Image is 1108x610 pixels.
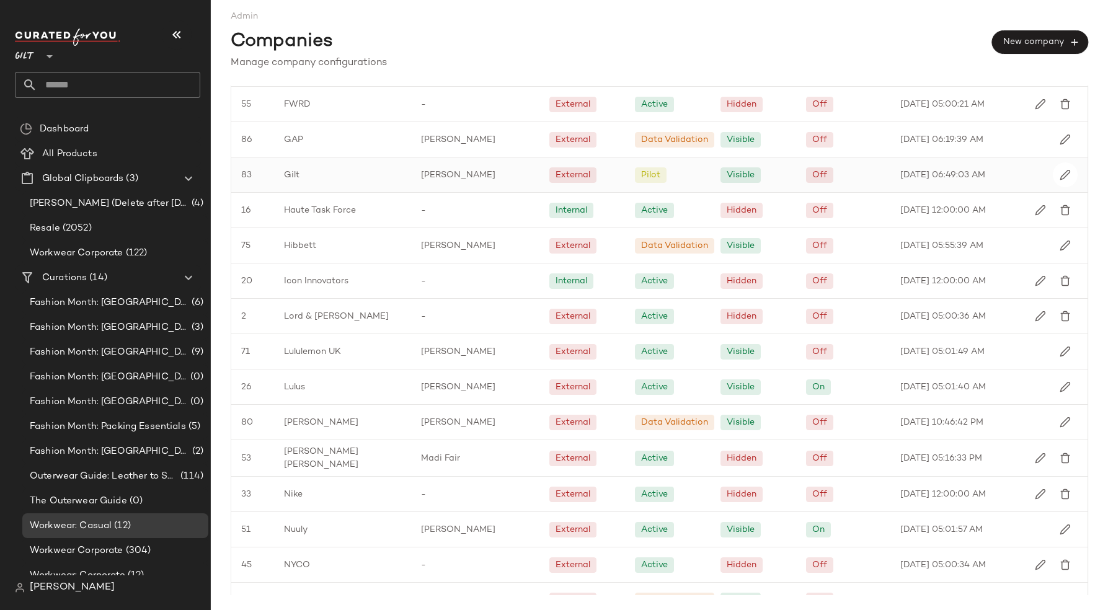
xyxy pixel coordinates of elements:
div: Active [641,452,668,465]
span: [PERSON_NAME] [421,345,495,358]
span: [PERSON_NAME] [421,381,495,394]
span: [DATE] 05:01:57 AM [900,523,983,536]
button: New company [992,30,1088,54]
span: [DATE] 05:16:33 PM [900,452,982,465]
div: Active [641,204,668,217]
span: Lulus [284,381,305,394]
div: Pilot [641,169,660,182]
span: [DATE] 05:01:40 AM [900,381,986,394]
span: (3) [189,320,203,335]
span: - [421,559,426,572]
span: [PERSON_NAME] [421,239,495,252]
span: (122) [123,246,148,260]
img: svg%3e [1035,311,1046,322]
span: [DATE] 05:00:34 AM [900,559,986,572]
span: [DATE] 05:01:49 AM [900,345,985,358]
div: External [556,133,590,146]
span: GAP [284,133,303,146]
div: On [812,381,825,394]
span: - [421,204,426,217]
span: Hibbett [284,239,316,252]
img: svg%3e [1060,488,1071,500]
div: Off [812,169,827,182]
span: FWRD [284,98,311,111]
div: Off [812,98,827,111]
span: Haute Task Force [284,204,356,217]
div: External [556,169,590,182]
img: svg%3e [1035,559,1046,570]
div: External [556,452,590,465]
div: Internal [556,275,587,288]
div: Hidden [727,98,756,111]
span: [PERSON_NAME] [PERSON_NAME] [284,445,401,471]
div: Visible [727,416,755,429]
img: cfy_white_logo.C9jOOHJF.svg [15,29,120,46]
span: (304) [123,544,151,558]
span: Workwear Corporate [30,544,123,558]
img: svg%3e [1035,453,1046,464]
span: - [421,275,426,288]
span: (2052) [60,221,92,236]
span: (14) [87,271,107,285]
div: Off [812,133,827,146]
div: External [556,310,590,323]
div: Active [641,381,668,394]
div: Off [812,452,827,465]
span: [PERSON_NAME] [421,523,495,536]
div: Visible [727,133,755,146]
span: [DATE] 05:00:36 AM [900,310,986,323]
span: Fashion Month: [GEOGRAPHIC_DATA] [30,345,189,360]
span: 53 [241,452,251,465]
span: 55 [241,98,251,111]
div: Off [812,275,827,288]
span: [PERSON_NAME] [421,416,495,429]
span: 2 [241,310,246,323]
span: Resale [30,221,60,236]
span: Madi Fair [421,452,460,465]
div: External [556,381,590,394]
span: [DATE] 05:00:21 AM [900,98,985,111]
img: svg%3e [1060,134,1071,145]
div: Data Validation [641,133,708,146]
span: [DATE] 04:53:08 PM [900,594,985,607]
span: 82 [241,594,252,607]
span: Nike [284,488,303,501]
span: 33 [241,488,251,501]
span: Dashboard [40,122,89,136]
div: Off [812,559,827,572]
span: [DATE] 12:00:00 AM [900,275,986,288]
span: 16 [241,204,251,217]
div: External [556,559,590,572]
img: svg%3e [1035,275,1046,286]
img: svg%3e [1060,99,1071,110]
span: (5) [186,420,200,434]
div: Internal [556,204,587,217]
img: svg%3e [1035,99,1046,110]
span: [PERSON_NAME] [421,594,495,607]
span: - [421,488,426,501]
span: 86 [241,133,252,146]
img: svg%3e [1060,559,1071,570]
div: Active [641,98,668,111]
span: All Products [42,147,97,161]
div: Off [812,594,827,607]
div: Hidden [727,488,756,501]
div: Visible [727,345,755,358]
span: Gilt [15,42,35,64]
div: External [556,488,590,501]
img: svg%3e [1035,488,1046,500]
div: Visible [727,381,755,394]
span: 83 [241,169,252,182]
img: svg%3e [1060,524,1071,535]
div: Data Validation [641,416,708,429]
span: [PERSON_NAME] [30,580,115,595]
span: (0) [127,494,143,508]
span: Companies [231,28,333,56]
div: Active [641,488,668,501]
span: NYCO [284,559,310,572]
div: Active [641,523,668,536]
img: svg%3e [1060,311,1071,322]
img: svg%3e [1060,453,1071,464]
span: (12) [125,568,144,583]
span: (2) [190,444,203,459]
